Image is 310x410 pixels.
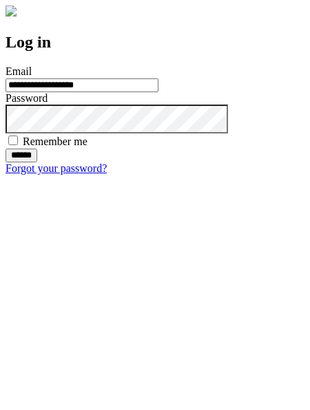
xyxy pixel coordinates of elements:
label: Password [6,92,48,104]
a: Forgot your password? [6,162,107,174]
img: logo-4e3dc11c47720685a147b03b5a06dd966a58ff35d612b21f08c02c0306f2b779.png [6,6,17,17]
h2: Log in [6,33,304,52]
label: Email [6,65,32,77]
label: Remember me [23,136,87,147]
